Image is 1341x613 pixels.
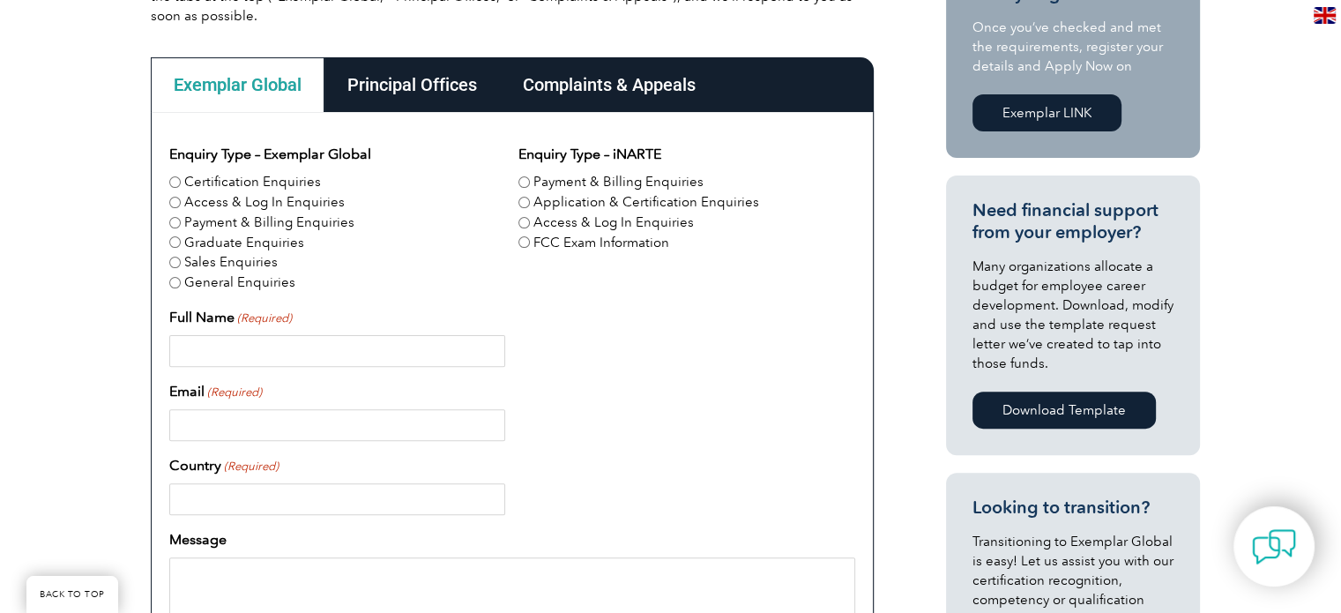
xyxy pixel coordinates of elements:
a: BACK TO TOP [26,576,118,613]
label: Sales Enquiries [184,252,278,273]
label: Certification Enquiries [184,172,321,192]
p: Many organizations allocate a budget for employee career development. Download, modify and use th... [972,257,1173,373]
label: General Enquiries [184,273,295,293]
label: Message [169,529,227,550]
img: contact-chat.png [1252,525,1296,569]
span: (Required) [235,310,292,327]
a: Exemplar LINK [972,94,1121,131]
label: Graduate Enquiries [184,233,304,253]
label: Application & Certification Enquiries [533,192,759,213]
h3: Need financial support from your employer? [972,199,1173,243]
label: Access & Log In Enquiries [533,213,694,233]
div: Complaints & Appeals [500,57,719,112]
h3: Looking to transition? [972,497,1173,519]
span: (Required) [222,458,279,475]
label: Payment & Billing Enquiries [184,213,354,233]
img: en [1314,7,1336,24]
label: Full Name [169,307,292,328]
div: Principal Offices [324,57,500,112]
label: FCC Exam Information [533,233,669,253]
label: Access & Log In Enquiries [184,192,345,213]
a: Download Template [972,392,1156,429]
span: (Required) [205,384,262,401]
label: Country [169,455,279,476]
legend: Enquiry Type – Exemplar Global [169,144,371,165]
legend: Enquiry Type – iNARTE [518,144,661,165]
label: Email [169,381,262,402]
label: Payment & Billing Enquiries [533,172,704,192]
div: Exemplar Global [151,57,324,112]
p: Once you’ve checked and met the requirements, register your details and Apply Now on [972,18,1173,76]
